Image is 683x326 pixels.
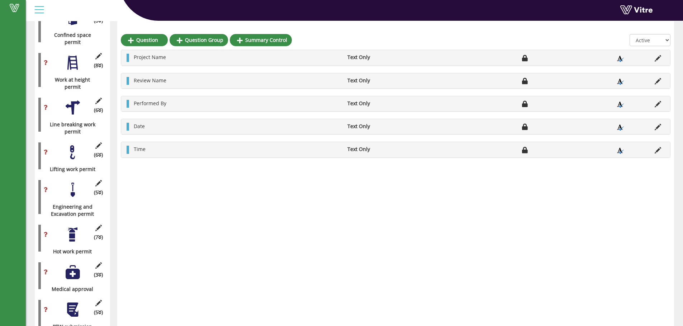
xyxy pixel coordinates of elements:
[94,189,103,196] span: (5 )
[134,54,166,60] span: Project Name
[94,309,103,316] span: (5 )
[94,62,103,69] span: (8 )
[134,123,145,130] span: Date
[94,107,103,114] span: (6 )
[38,203,101,218] div: Engineering and Excavation permit
[94,151,103,159] span: (6 )
[38,166,101,173] div: Lifting work permit
[94,271,103,278] span: (3 )
[134,100,166,107] span: Performed By
[38,286,101,293] div: Medical approval
[94,234,103,241] span: (7 )
[344,54,424,61] li: Text Only
[134,77,166,84] span: Review Name
[344,77,424,84] li: Text Only
[38,121,101,135] div: Line breaking work permit
[230,34,292,46] a: Summary Control
[344,146,424,153] li: Text Only
[38,248,101,255] div: Hot work permit
[344,123,424,130] li: Text Only
[121,34,168,46] a: Question
[38,76,101,91] div: Work at height permit
[344,100,424,107] li: Text Only
[38,31,101,46] div: Confined space permit
[170,34,228,46] a: Question Group
[134,146,146,152] span: Time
